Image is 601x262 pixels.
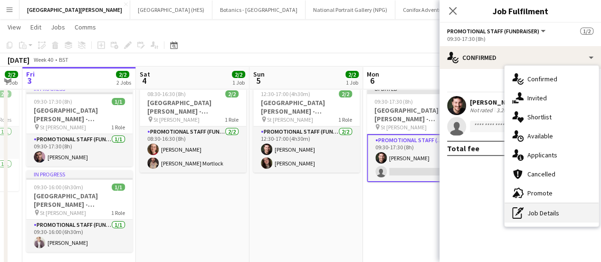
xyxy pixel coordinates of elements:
span: 4 [138,75,150,86]
a: Jobs [47,21,69,33]
span: 2/2 [5,71,18,78]
span: View [8,23,21,31]
div: Confirmed [439,46,601,69]
app-job-card: 12:30-17:00 (4h30m)2/2[GEOGRAPHIC_DATA][PERSON_NAME] - Fundraising St [PERSON_NAME]1 RolePromotio... [253,85,360,173]
span: St [PERSON_NAME] [40,209,86,216]
span: St [PERSON_NAME] [267,116,313,123]
div: In progress [26,170,133,178]
app-job-card: 08:30-16:30 (8h)2/2[GEOGRAPHIC_DATA][PERSON_NAME] - Fundraising St [PERSON_NAME]1 RolePromotional... [140,85,246,173]
div: Not rated [470,107,495,114]
div: [PERSON_NAME] [470,98,520,107]
span: 6 [365,75,379,86]
h3: [GEOGRAPHIC_DATA][PERSON_NAME] - Fundraising [26,192,133,209]
span: 2/2 [345,71,359,78]
span: 09:30-16:00 (6h30m) [34,184,83,191]
button: Promotional Staff (Fundraiser) [447,28,547,35]
span: Jobs [51,23,65,31]
div: 1 Job [346,79,358,86]
app-job-card: In progress09:30-16:00 (6h30m)1/1[GEOGRAPHIC_DATA][PERSON_NAME] - Fundraising St [PERSON_NAME]1 R... [26,170,133,252]
div: Job Details [505,204,599,223]
span: 1 Role [338,116,352,123]
span: Available [527,132,553,140]
span: Sat [140,70,150,78]
span: St [PERSON_NAME] [40,124,86,131]
span: Fri [26,70,35,78]
h3: [GEOGRAPHIC_DATA][PERSON_NAME] - Fundraising [367,106,473,123]
span: Promotional Staff (Fundraiser) [447,28,539,35]
span: 1 Role [111,124,125,131]
span: Mon [367,70,379,78]
div: BST [59,56,68,63]
span: 09:30-17:30 (8h) [374,98,413,105]
app-job-card: In progress09:30-17:30 (8h)1/1[GEOGRAPHIC_DATA][PERSON_NAME] - Fundraising St [PERSON_NAME]1 Role... [26,85,133,166]
app-card-role: Promotional Staff (Fundraiser)1A1/209:30-17:30 (8h)[PERSON_NAME] [367,134,473,182]
span: 09:30-17:30 (8h) [34,98,72,105]
div: 1 Job [5,79,18,86]
button: National Portrait Gallery (NPG) [305,0,395,19]
span: 1/1 [112,184,125,191]
div: 09:30-17:30 (8h) [447,35,593,42]
button: Botanics - [GEOGRAPHIC_DATA] [212,0,305,19]
span: Week 40 [31,56,55,63]
span: 2/2 [232,71,245,78]
button: Conifox Adventure Park [395,0,467,19]
app-card-role: Promotional Staff (Fundraiser)1/109:30-17:30 (8h)[PERSON_NAME] [26,134,133,166]
a: Edit [27,21,45,33]
app-card-role: Promotional Staff (Fundraiser)2/212:30-17:00 (4h30m)[PERSON_NAME][PERSON_NAME] [253,126,360,173]
span: Comms [75,23,96,31]
span: 3 [25,75,35,86]
span: 08:30-16:30 (8h) [147,90,186,97]
span: St [PERSON_NAME] [381,124,427,131]
h3: Job Fulfilment [439,5,601,17]
h3: [GEOGRAPHIC_DATA][PERSON_NAME] - Fundraising [140,98,246,116]
div: Total fee [447,144,479,153]
span: Promote [527,189,553,197]
span: Applicants [527,151,557,159]
span: 1/2 [580,28,593,35]
app-card-role: Promotional Staff (Fundraiser)1/109:30-16:00 (6h30m)[PERSON_NAME] [26,220,133,252]
span: 2/2 [116,71,129,78]
span: 2/2 [339,90,352,97]
app-job-card: Updated09:30-17:30 (8h)1/2[GEOGRAPHIC_DATA][PERSON_NAME] - Fundraising St [PERSON_NAME]1 RoleProm... [367,85,473,182]
span: 5 [252,75,265,86]
button: [GEOGRAPHIC_DATA] (HES) [130,0,212,19]
span: 2/2 [225,90,238,97]
div: 2 Jobs [116,79,131,86]
div: 1 Job [232,79,245,86]
div: [DATE] [8,55,29,65]
span: 1 Role [111,209,125,216]
span: 12:30-17:00 (4h30m) [261,90,310,97]
span: St [PERSON_NAME] [153,116,200,123]
span: 1 Role [225,116,238,123]
a: View [4,21,25,33]
app-card-role: Promotional Staff (Fundraiser)2/208:30-16:30 (8h)[PERSON_NAME][PERSON_NAME] Mortlock [140,126,246,173]
span: Edit [30,23,41,31]
span: Shortlist [527,113,552,121]
h3: [GEOGRAPHIC_DATA][PERSON_NAME] - Fundraising [26,106,133,123]
span: Sun [253,70,265,78]
div: 3.2km [495,107,513,114]
button: [GEOGRAPHIC_DATA][PERSON_NAME] [19,0,130,19]
span: Confirmed [527,75,557,83]
h3: [GEOGRAPHIC_DATA][PERSON_NAME] - Fundraising [253,98,360,116]
span: Cancelled [527,170,555,178]
span: 1/1 [112,98,125,105]
a: Comms [71,21,100,33]
span: Invited [527,94,547,102]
